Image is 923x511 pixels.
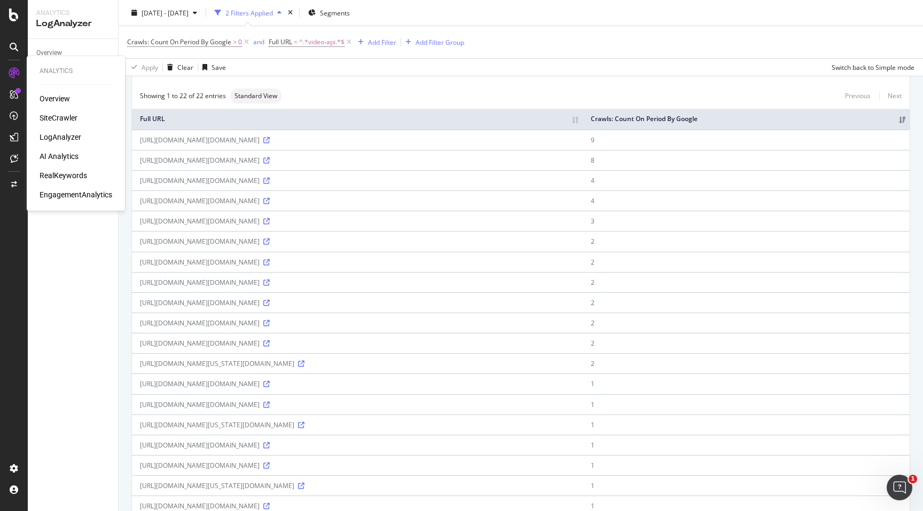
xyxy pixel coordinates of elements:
div: [URL][DOMAIN_NAME][DOMAIN_NAME] [140,441,575,450]
div: [URL][DOMAIN_NAME][US_STATE][DOMAIN_NAME] [140,481,575,490]
div: [URL][DOMAIN_NAME][DOMAIN_NAME] [140,135,575,145]
div: [URL][DOMAIN_NAME][DOMAIN_NAME] [140,196,575,205]
td: 3 [583,211,910,231]
button: Segments [304,4,354,21]
span: ^.*video-api.*$ [299,35,345,50]
div: [URL][DOMAIN_NAME][DOMAIN_NAME] [140,237,575,246]
td: 1 [583,435,910,455]
td: 2 [583,292,910,313]
div: Apply [142,62,158,71]
td: 9 [583,130,910,150]
div: [URL][DOMAIN_NAME][DOMAIN_NAME] [140,400,575,409]
span: > [233,37,237,46]
a: Overview [36,47,111,59]
button: Apply [127,59,158,76]
span: Full URL [269,37,292,46]
button: Switch back to Simple mode [827,59,914,76]
th: Crawls: Count On Period By Google: activate to sort column ascending [583,109,910,130]
div: Showing 1 to 22 of 22 entries [140,91,226,100]
td: 2 [583,313,910,333]
span: Crawls: Count On Period By Google [127,37,231,46]
a: EngagementAnalytics [40,189,112,200]
span: 1 [909,475,917,483]
button: Add Filter [354,36,396,49]
div: [URL][DOMAIN_NAME][US_STATE][DOMAIN_NAME] [140,420,575,429]
div: [URL][DOMAIN_NAME][DOMAIN_NAME] [140,176,575,185]
span: 0 [238,35,242,50]
td: 2 [583,333,910,353]
a: Overview [40,93,70,104]
div: times [286,7,295,18]
div: [URL][DOMAIN_NAME][DOMAIN_NAME] [140,501,575,510]
div: Clear [177,62,193,71]
iframe: Intercom live chat [887,475,912,500]
button: [DATE] - [DATE] [127,4,201,21]
div: [URL][DOMAIN_NAME][DOMAIN_NAME] [140,258,575,267]
td: 2 [583,353,910,373]
td: 2 [583,252,910,272]
div: Switch back to Simple mode [832,62,914,71]
td: 4 [583,170,910,190]
div: [URL][DOMAIN_NAME][DOMAIN_NAME] [140,298,575,307]
th: Full URL: activate to sort column ascending [132,109,583,130]
td: 1 [583,475,910,496]
button: and [253,37,264,47]
div: Analytics [40,67,112,76]
span: Segments [320,8,350,17]
div: neutral label [230,89,281,103]
span: = [294,37,298,46]
a: LogAnalyzer [40,132,81,142]
div: [URL][DOMAIN_NAME][DOMAIN_NAME] [140,461,575,470]
td: 4 [583,190,910,211]
div: Save [212,62,226,71]
div: [URL][DOMAIN_NAME][DOMAIN_NAME] [140,379,575,388]
div: Analytics [36,9,109,18]
div: [URL][DOMAIN_NAME][US_STATE][DOMAIN_NAME] [140,359,575,368]
button: 2 Filters Applied [210,4,286,21]
button: Clear [163,59,193,76]
div: Overview [36,47,62,59]
div: [URL][DOMAIN_NAME][DOMAIN_NAME] [140,217,575,226]
td: 1 [583,455,910,475]
td: 8 [583,150,910,170]
div: LogAnalyzer [36,18,109,30]
div: Add Filter [368,37,396,46]
div: 2 Filters Applied [225,8,273,17]
td: 1 [583,373,910,394]
a: AI Analytics [40,151,79,162]
td: 2 [583,272,910,292]
div: and [253,37,264,46]
div: [URL][DOMAIN_NAME][DOMAIN_NAME] [140,339,575,348]
td: 2 [583,231,910,251]
td: 1 [583,394,910,414]
span: Standard View [234,93,277,99]
div: [URL][DOMAIN_NAME][DOMAIN_NAME] [140,156,575,165]
div: [URL][DOMAIN_NAME][DOMAIN_NAME] [140,278,575,287]
button: Add Filter Group [401,36,464,49]
span: [DATE] - [DATE] [142,8,189,17]
div: [URL][DOMAIN_NAME][DOMAIN_NAME] [140,318,575,328]
a: RealKeywords [40,170,87,181]
div: Add Filter Group [416,37,464,46]
button: Save [198,59,226,76]
a: SiteCrawler [40,113,77,123]
td: 1 [583,414,910,435]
